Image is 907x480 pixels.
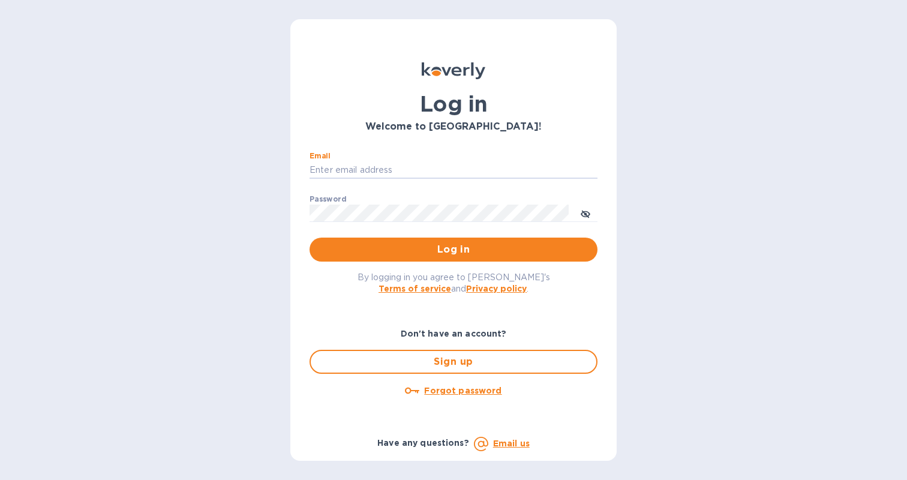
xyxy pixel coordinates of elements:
button: Sign up [310,350,597,374]
input: Enter email address [310,161,597,179]
button: Log in [310,238,597,262]
a: Email us [493,439,530,448]
h3: Welcome to [GEOGRAPHIC_DATA]! [310,121,597,133]
u: Forgot password [424,386,501,395]
span: Log in [319,242,588,257]
a: Privacy policy [466,284,527,293]
h1: Log in [310,91,597,116]
a: Terms of service [379,284,451,293]
label: Email [310,152,331,160]
span: Sign up [320,355,587,369]
img: Koverly [422,62,485,79]
label: Password [310,196,346,203]
b: Don't have an account? [401,329,507,338]
span: By logging in you agree to [PERSON_NAME]'s and . [358,272,550,293]
b: Have any questions? [377,438,469,448]
button: toggle password visibility [573,201,597,225]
